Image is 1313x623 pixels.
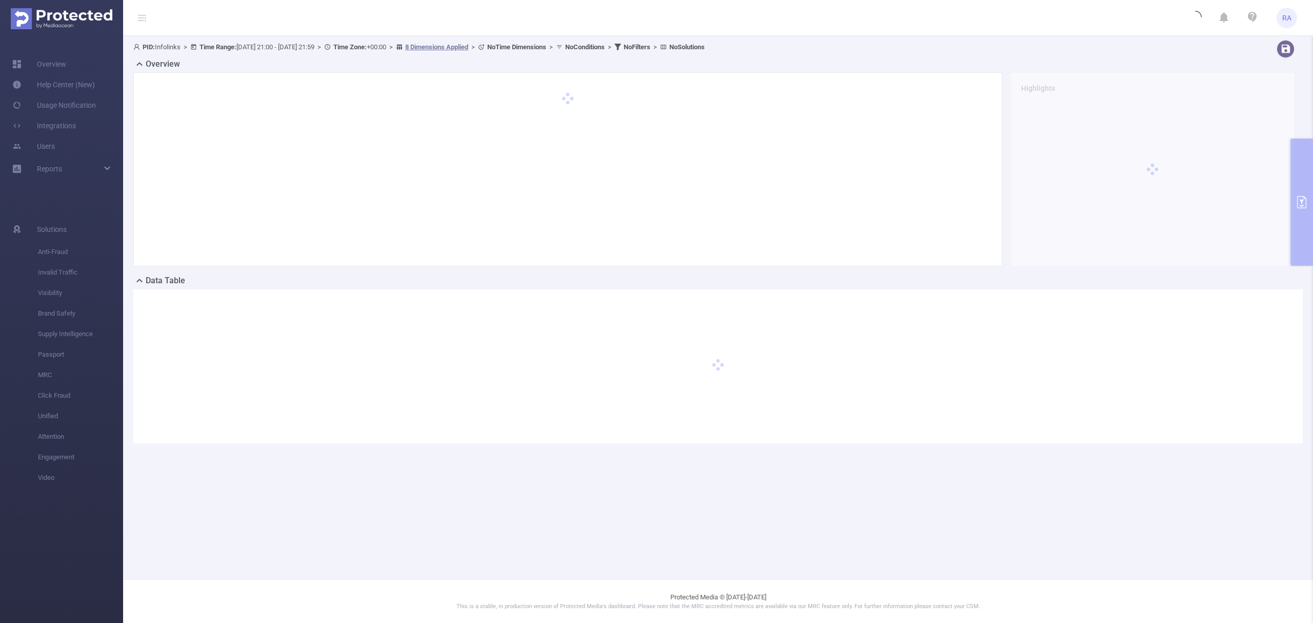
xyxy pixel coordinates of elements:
[405,43,468,51] u: 8 Dimensions Applied
[200,43,236,51] b: Time Range:
[37,159,62,179] a: Reports
[38,426,123,447] span: Attention
[624,43,650,51] b: No Filters
[123,579,1313,623] footer: Protected Media © [DATE]-[DATE]
[181,43,190,51] span: >
[38,344,123,365] span: Passport
[11,8,112,29] img: Protected Media
[468,43,478,51] span: >
[37,165,62,173] span: Reports
[565,43,605,51] b: No Conditions
[38,385,123,406] span: Click Fraud
[38,447,123,468] span: Engagement
[333,43,367,51] b: Time Zone:
[146,275,185,287] h2: Data Table
[149,602,1287,611] p: This is a stable, in production version of Protected Media's dashboard. Please note that the MRC ...
[669,43,705,51] b: No Solutions
[38,242,123,262] span: Anti-Fraud
[38,468,123,488] span: Video
[133,43,705,51] span: Infolinks [DATE] 21:00 - [DATE] 21:59 +00:00
[38,283,123,303] span: Visibility
[1282,8,1291,28] span: RA
[1189,11,1202,25] i: icon: loading
[38,406,123,426] span: Unified
[38,365,123,385] span: MRC
[12,115,76,136] a: Integrations
[37,219,67,240] span: Solutions
[38,262,123,283] span: Invalid Traffic
[386,43,396,51] span: >
[314,43,324,51] span: >
[605,43,614,51] span: >
[12,136,55,157] a: Users
[487,43,546,51] b: No Time Dimensions
[12,95,96,115] a: Usage Notification
[38,324,123,344] span: Supply Intelligence
[38,303,123,324] span: Brand Safety
[12,74,95,95] a: Help Center (New)
[143,43,155,51] b: PID:
[650,43,660,51] span: >
[146,58,180,70] h2: Overview
[133,44,143,50] i: icon: user
[546,43,556,51] span: >
[12,54,66,74] a: Overview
